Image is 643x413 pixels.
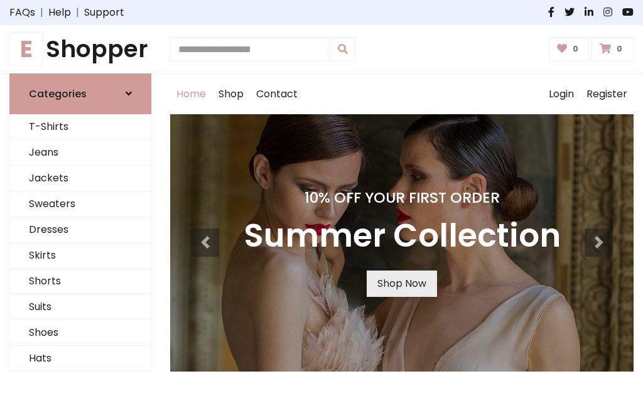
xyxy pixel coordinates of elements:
span: 0 [613,43,625,55]
span: | [71,5,84,20]
a: 0 [592,37,634,61]
h3: Summer Collection [244,217,561,255]
a: Register [580,74,634,114]
a: Suits [10,294,151,320]
a: Shop Now [367,271,437,297]
a: 0 [549,37,590,61]
h4: 10% Off Your First Order [244,189,561,206]
a: Shoes [10,320,151,346]
a: Skirts [10,243,151,269]
a: EShopper [9,35,151,63]
a: FAQs [9,5,35,20]
span: E [9,32,43,66]
a: Jeans [10,140,151,166]
h6: Categories [29,88,87,100]
a: Contact [250,74,304,114]
a: Support [84,5,124,20]
a: Home [170,74,212,114]
span: 0 [570,43,581,55]
a: T-Shirts [10,114,151,140]
a: Dresses [10,217,151,243]
span: | [35,5,48,20]
a: Shop [212,74,250,114]
h1: Shopper [9,35,151,63]
a: Shorts [10,269,151,294]
a: Sweaters [10,191,151,217]
a: Login [543,74,580,114]
a: Jackets [10,166,151,191]
a: Help [48,5,71,20]
a: Hats [10,346,151,372]
a: Categories [9,73,151,114]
